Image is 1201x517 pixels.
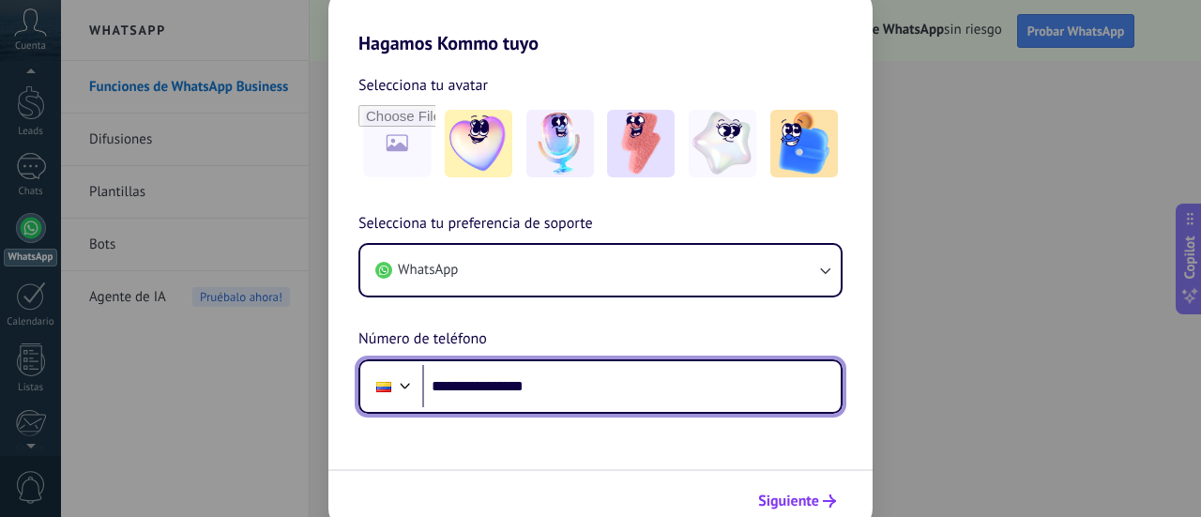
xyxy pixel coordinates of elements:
[770,110,838,177] img: -5.jpeg
[358,327,487,352] span: Número de teléfono
[607,110,675,177] img: -3.jpeg
[398,261,458,280] span: WhatsApp
[758,494,819,508] span: Siguiente
[358,212,593,236] span: Selecciona tu preferencia de soporte
[445,110,512,177] img: -1.jpeg
[689,110,756,177] img: -4.jpeg
[366,367,402,406] div: Colombia: + 57
[526,110,594,177] img: -2.jpeg
[358,73,488,98] span: Selecciona tu avatar
[360,245,841,296] button: WhatsApp
[750,485,844,517] button: Siguiente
